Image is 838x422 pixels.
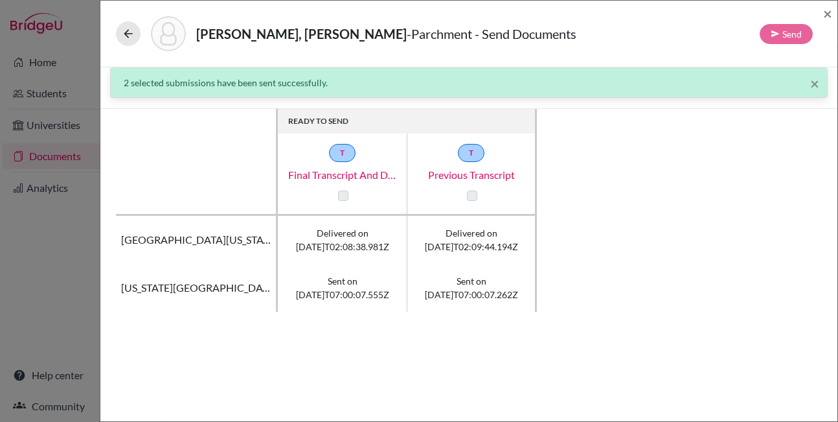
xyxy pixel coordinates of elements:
[329,144,356,162] a: T
[296,274,389,301] span: Sent on [DATE]T07:00:07.555Z
[425,274,518,301] span: Sent on [DATE]T07:00:07.262Z
[425,226,518,253] span: Delivered on [DATE]T02:09:44.194Z
[823,4,832,23] span: ×
[121,232,271,248] span: [GEOGRAPHIC_DATA][US_STATE]
[196,26,407,41] strong: [PERSON_NAME], [PERSON_NAME]
[810,74,819,93] span: ×
[124,76,814,89] div: 2 selected submissions have been sent successfully.
[760,24,813,44] button: Send
[407,167,536,183] a: Previous Transcript
[278,109,537,134] th: READY TO SEND
[810,76,819,91] button: Close
[296,226,389,253] span: Delivered on [DATE]T02:08:38.981Z
[121,280,271,296] span: [US_STATE][GEOGRAPHIC_DATA]
[278,167,407,183] a: Final Transcript and Diploma
[823,6,832,21] button: Close
[458,144,484,162] a: T
[407,26,576,41] span: - Parchment - Send Documents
